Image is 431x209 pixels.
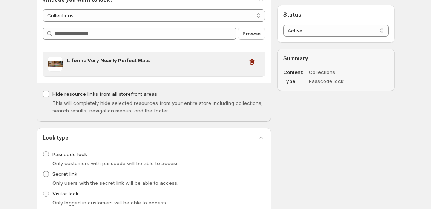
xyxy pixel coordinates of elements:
span: Browse [242,30,261,37]
span: Only customers with passcode will be able to access. [52,160,180,166]
dt: Type: [283,77,307,85]
span: Only logged in customers will be able to access. [52,200,167,206]
dd: Passcode lock [309,77,367,85]
span: Hide resource links from all storefront areas [52,91,157,97]
span: Visitor lock [52,191,78,197]
span: Only users with the secret link will be able to access. [52,180,178,186]
button: Browse [238,28,265,40]
dd: Collections [309,68,367,76]
span: Secret link [52,171,77,177]
h2: Summary [283,55,388,62]
dt: Content: [283,68,307,76]
h2: Lock type [43,134,69,141]
h3: Liforme Very Nearly Perfect Mats [67,57,244,64]
span: Passcode lock [52,151,87,157]
h2: Status [283,11,388,18]
span: This will completely hide selected resources from your entire store including collections, search... [52,100,263,114]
